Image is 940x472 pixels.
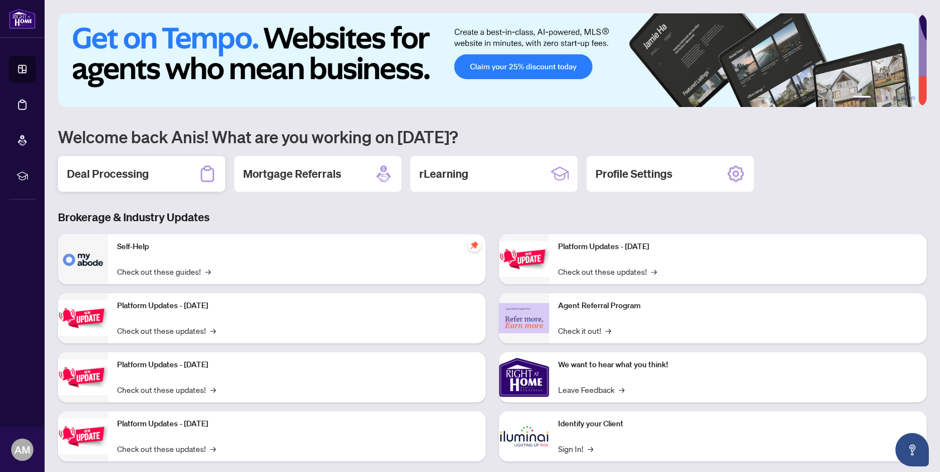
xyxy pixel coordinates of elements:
[875,96,880,100] button: 2
[651,265,657,278] span: →
[9,8,36,29] img: logo
[58,234,108,284] img: Self-Help
[210,442,216,455] span: →
[619,383,624,396] span: →
[558,383,624,396] a: Leave Feedback→
[58,300,108,335] img: Platform Updates - September 16, 2025
[205,265,211,278] span: →
[58,210,927,225] h3: Brokerage & Industry Updates
[558,265,657,278] a: Check out these updates!→
[499,241,549,276] img: Platform Updates - June 23, 2025
[210,324,216,337] span: →
[558,418,918,430] p: Identify your Client
[588,442,593,455] span: →
[117,265,211,278] a: Check out these guides!→
[605,324,611,337] span: →
[117,300,477,312] p: Platform Updates - [DATE]
[499,411,549,461] img: Identify your Client
[558,324,611,337] a: Check it out!→
[117,241,477,253] p: Self-Help
[117,442,216,455] a: Check out these updates!→
[902,96,907,100] button: 5
[895,433,929,466] button: Open asap
[499,352,549,402] img: We want to hear what you think!
[558,300,918,312] p: Agent Referral Program
[884,96,889,100] button: 3
[58,359,108,395] img: Platform Updates - July 21, 2025
[243,166,341,182] h2: Mortgage Referrals
[117,324,216,337] a: Check out these updates!→
[58,126,927,147] h1: Welcome back Anis! What are you working on [DATE]?
[419,166,468,182] h2: rLearning
[14,442,30,458] span: AM
[58,419,108,454] img: Platform Updates - July 8, 2025
[911,96,915,100] button: 6
[210,383,216,396] span: →
[468,239,481,252] span: pushpin
[117,418,477,430] p: Platform Updates - [DATE]
[893,96,898,100] button: 4
[67,166,149,182] h2: Deal Processing
[558,442,593,455] a: Sign In!→
[853,96,871,100] button: 1
[595,166,672,182] h2: Profile Settings
[58,13,918,107] img: Slide 0
[117,383,216,396] a: Check out these updates!→
[558,359,918,371] p: We want to hear what you think!
[558,241,918,253] p: Platform Updates - [DATE]
[117,359,477,371] p: Platform Updates - [DATE]
[499,303,549,334] img: Agent Referral Program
